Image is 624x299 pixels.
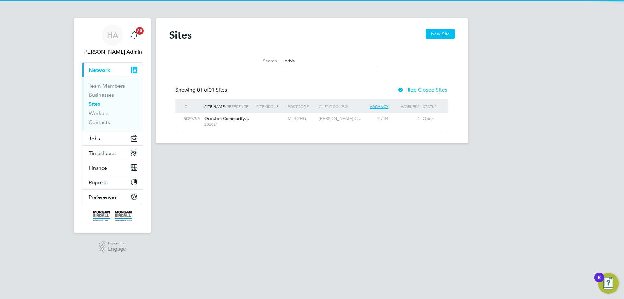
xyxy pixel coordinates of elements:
div: ML4 2HG [286,113,317,125]
a: Team Members [89,83,125,89]
a: Sites [89,101,100,107]
a: HA[PERSON_NAME] Admin [82,25,143,56]
span: Powered by [108,241,126,246]
a: S020796Orbiston Community… 20Z021ML4 2HG[PERSON_NAME] C…2 / 444Open [182,113,442,118]
a: Businesses [89,92,114,98]
h2: Sites [169,29,192,42]
button: Reports [82,175,143,189]
div: 4 [390,113,421,125]
div: Site Name [203,99,255,114]
span: Engage [108,246,126,252]
div: Network [82,77,143,131]
button: Jobs [82,131,143,145]
div: Workers [390,99,421,114]
div: 8 [598,278,601,286]
span: Network [89,67,110,73]
span: Orbiston Community… [204,116,249,121]
button: Network [82,63,143,77]
span: Preferences [89,194,117,200]
nav: Main navigation [74,18,151,233]
a: Go to home page [82,211,143,221]
button: Timesheets [82,146,143,160]
span: [PERSON_NAME] C… [319,116,362,121]
div: Client Config [317,99,359,114]
div: 2 / 44 [359,113,390,125]
label: Hide Closed Sites [397,87,447,93]
a: 20 [128,25,141,46]
div: Open [421,113,442,125]
span: Timesheets [89,150,116,156]
span: 20Z021 [204,122,253,127]
span: HA [107,31,118,39]
div: Site Group [255,99,286,114]
span: / Reference [225,104,248,109]
a: Contacts [89,119,110,125]
img: morgansindall-logo-retina.png [93,211,132,221]
button: Preferences [82,190,143,204]
div: ID [182,99,203,114]
button: Open Resource Center, 8 new notifications [598,273,619,294]
div: S020796 [182,113,203,125]
span: Hays Admin [82,48,143,56]
span: Jobs [89,135,100,142]
span: 01 Sites [197,87,227,93]
button: Finance [82,160,143,175]
input: Site name, group, address or client config [281,55,376,67]
button: New Site [426,29,455,39]
div: Status [421,99,442,114]
span: Finance [89,165,107,171]
a: Powered byEngage [99,241,126,253]
div: Postcode [286,99,317,114]
label: Search [248,58,277,64]
span: Reports [89,179,108,185]
span: 01 of [197,87,209,93]
span: 20 [136,27,144,35]
span: Vacancy [370,104,388,109]
div: Showing [175,87,228,94]
a: Workers [89,110,109,116]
